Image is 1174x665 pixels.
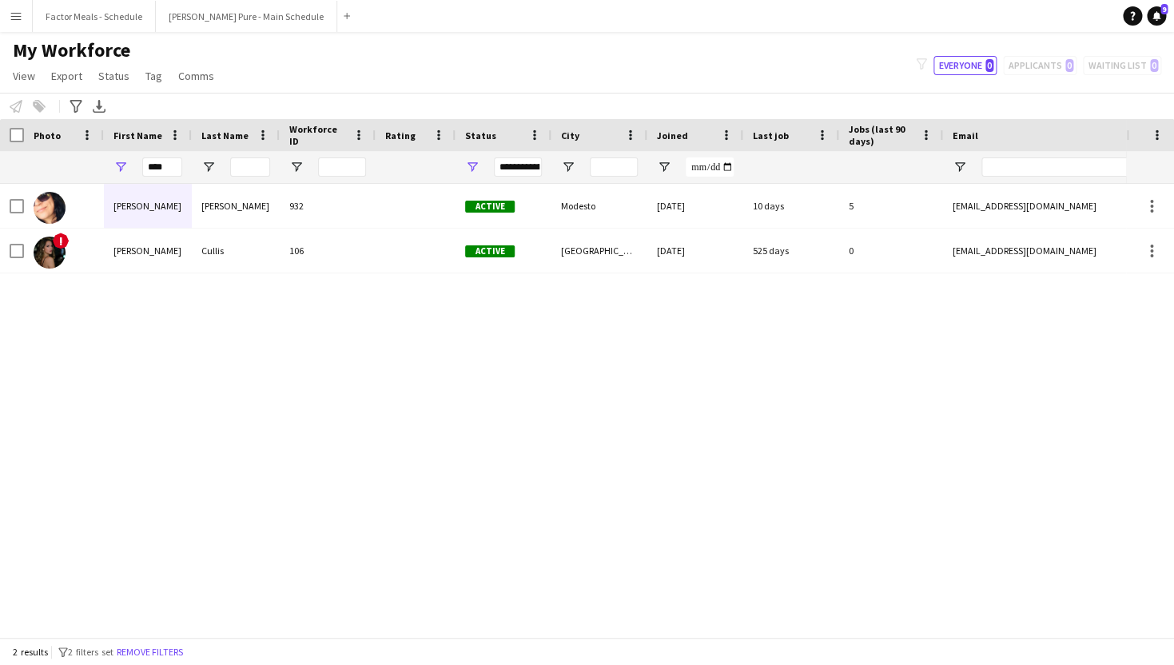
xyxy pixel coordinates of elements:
div: [PERSON_NAME] [104,229,192,273]
div: [DATE] [647,184,743,228]
button: Remove filters [113,643,186,661]
button: Everyone0 [933,56,997,75]
a: Tag [139,66,169,86]
button: Open Filter Menu [113,160,128,174]
span: Active [465,245,515,257]
span: Comms [178,69,214,83]
input: Joined Filter Input [686,157,734,177]
a: View [6,66,42,86]
span: Photo [34,129,61,141]
div: 106 [280,229,376,273]
span: My Workforce [13,38,130,62]
span: Active [465,201,515,213]
span: ! [53,233,69,249]
input: City Filter Input [590,157,638,177]
span: Status [98,69,129,83]
div: [DATE] [647,229,743,273]
span: Tag [145,69,162,83]
div: [PERSON_NAME] [104,184,192,228]
span: Workforce ID [289,123,347,147]
span: 2 filters set [68,646,113,658]
button: Open Filter Menu [201,160,216,174]
div: 932 [280,184,376,228]
button: Factor Meals - Schedule [33,1,156,32]
span: City [561,129,579,141]
div: Cullis [192,229,280,273]
button: [PERSON_NAME] Pure - Main Schedule [156,1,337,32]
span: View [13,69,35,83]
a: 9 [1147,6,1166,26]
div: 5 [839,184,943,228]
span: 0 [985,59,993,72]
span: Last Name [201,129,249,141]
span: Rating [385,129,416,141]
button: Open Filter Menu [465,160,480,174]
button: Open Filter Menu [953,160,967,174]
span: First Name [113,129,162,141]
img: Madeline Cullis [34,237,66,269]
button: Open Filter Menu [657,160,671,174]
span: Joined [657,129,688,141]
span: Email [953,129,978,141]
input: Last Name Filter Input [230,157,270,177]
button: Open Filter Menu [289,160,304,174]
div: Modesto [551,184,647,228]
span: Last job [753,129,789,141]
span: Export [51,69,82,83]
div: 0 [839,229,943,273]
button: Open Filter Menu [561,160,575,174]
div: 10 days [743,184,839,228]
div: [PERSON_NAME] [192,184,280,228]
app-action-btn: Export XLSX [90,97,109,116]
img: Madeline Alvarado [34,192,66,224]
div: 525 days [743,229,839,273]
a: Export [45,66,89,86]
a: Comms [172,66,221,86]
app-action-btn: Advanced filters [66,97,86,116]
span: Jobs (last 90 days) [849,123,914,147]
input: Workforce ID Filter Input [318,157,366,177]
input: First Name Filter Input [142,157,182,177]
span: Status [465,129,496,141]
a: Status [92,66,136,86]
span: 9 [1160,4,1168,14]
div: [GEOGRAPHIC_DATA] [551,229,647,273]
